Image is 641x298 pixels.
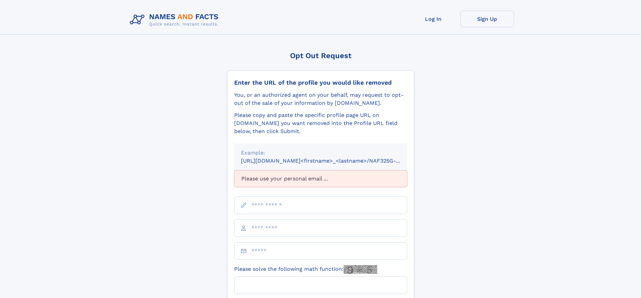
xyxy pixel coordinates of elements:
div: You, or an authorized agent on your behalf, may request to opt-out of the sale of your informatio... [234,91,407,107]
div: Please copy and paste the specific profile page URL on [DOMAIN_NAME] you want removed into the Pr... [234,111,407,135]
small: [URL][DOMAIN_NAME]<firstname>_<lastname>/NAF325G-xxxxxxxx [241,158,420,164]
div: Example: [241,149,400,157]
a: Log In [406,11,460,27]
div: Please use your personal email ... [234,170,407,187]
a: Sign Up [460,11,514,27]
div: Opt Out Request [227,51,414,60]
label: Please solve the following math function: [234,265,377,274]
img: Logo Names and Facts [127,11,224,29]
div: Enter the URL of the profile you would like removed [234,79,407,86]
